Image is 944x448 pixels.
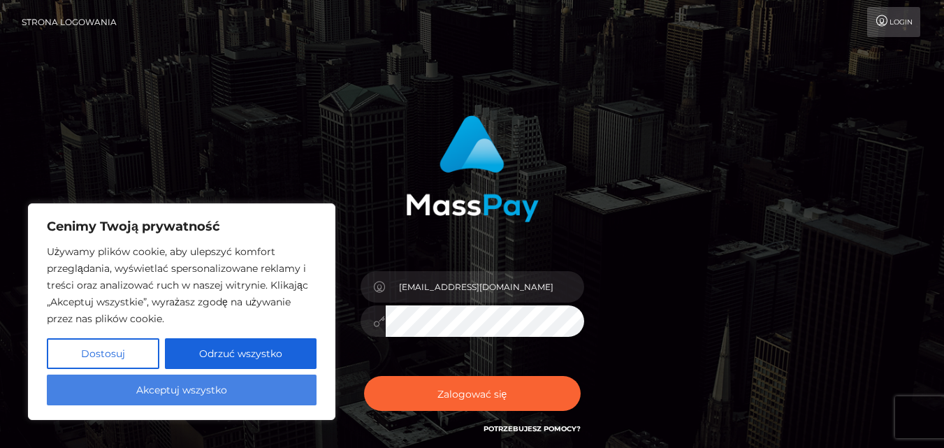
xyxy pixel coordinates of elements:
[165,338,317,369] button: Odrzuć wszystko
[81,347,125,360] font: Dostosuj
[406,115,539,222] img: Logowanie do MassPay
[47,375,317,405] button: Akceptuj wszystko
[867,7,920,37] a: Login
[28,203,335,420] div: Cenimy Twoją prywatność
[47,338,159,369] button: Dostosuj
[199,347,282,360] font: Odrzuć wszystko
[437,387,507,400] font: Zalogować się
[22,17,117,27] font: Strona logowania
[484,424,581,433] a: Potrzebujesz pomocy?
[47,219,220,234] font: Cenimy Twoją prywatność
[386,271,584,303] input: Nazwa użytkownika...
[136,384,227,396] font: Akceptuj wszystko
[22,7,117,37] a: Strona logowania
[47,245,308,325] font: Używamy plików cookie, aby ulepszyć komfort przeglądania, wyświetlać spersonalizowane reklamy i t...
[364,376,581,411] button: Zalogować się
[889,17,913,27] font: Login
